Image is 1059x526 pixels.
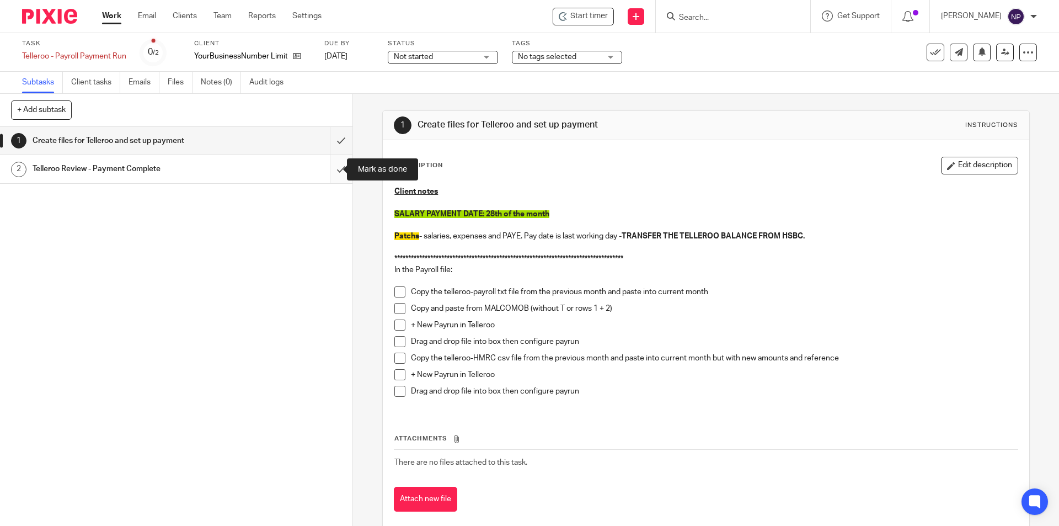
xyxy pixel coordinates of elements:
span: Patchs [394,232,419,240]
label: Task [22,39,126,48]
a: Work [102,10,121,22]
span: No tags selected [518,53,576,61]
span: [DATE] [324,52,347,60]
a: Notes (0) [201,72,241,93]
a: Audit logs [249,72,292,93]
button: + Add subtask [11,100,72,119]
a: Emails [129,72,159,93]
a: Clients [173,10,197,22]
div: 0 [148,46,159,59]
span: Attachments [394,435,447,442]
label: Status [388,39,498,48]
label: Client [194,39,311,48]
p: Drag and drop file into box then configure payrun [411,386,1017,397]
p: + New Payrun in Telleroo [411,320,1017,331]
strong: TRANSFER THE TELLEROO BALANCE FROM HSBC. [622,232,805,240]
p: Copy and paste from MALCOMOB (without T or rows 1 + 2) [411,303,1017,314]
p: Copy the telleroo-HMRC csv file from the previous month and paste into current month but with new... [411,353,1017,364]
span: There are no files attached to this task. [394,459,527,466]
a: Settings [292,10,322,22]
div: 1 [394,116,411,134]
p: YourBusinessNumber Limited [194,51,287,62]
span: Get Support [837,12,880,20]
div: Instructions [965,121,1018,130]
button: Attach new file [394,487,457,512]
p: Description [394,161,443,170]
p: Drag and drop file into box then configure payrun [411,336,1017,347]
small: /2 [153,50,159,56]
input: Search [678,13,777,23]
span: Start timer [570,10,608,22]
label: Tags [512,39,622,48]
h1: Create files for Telleroo and set up payment [33,132,223,149]
p: + New Payrun in Telleroo [411,369,1017,380]
button: Edit description [941,157,1018,174]
p: Copy the telleroo-payroll txt file from the previous month and paste into current month [411,286,1017,297]
span: SALARY PAYMENT DATE: 28th of the month [394,210,549,218]
p: In the Payroll file: [394,264,1017,275]
a: Client tasks [71,72,120,93]
img: Pixie [22,9,77,24]
div: Telleroo - Payroll Payment Run [22,51,126,62]
div: 1 [11,133,26,148]
div: 2 [11,162,26,177]
div: YourBusinessNumber Limited - Telleroo - Payroll Payment Run [553,8,614,25]
img: svg%3E [1007,8,1025,25]
h1: Telleroo Review - Payment Complete [33,161,223,177]
a: Email [138,10,156,22]
h1: Create files for Telleroo and set up payment [418,119,730,131]
p: [PERSON_NAME] [941,10,1002,22]
a: Team [213,10,232,22]
p: - salaries, expenses and PAYE. Pay date is last working day - [394,231,1017,242]
a: Files [168,72,192,93]
a: Subtasks [22,72,63,93]
a: Reports [248,10,276,22]
span: Not started [394,53,433,61]
u: Client notes [394,188,438,195]
label: Due by [324,39,374,48]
